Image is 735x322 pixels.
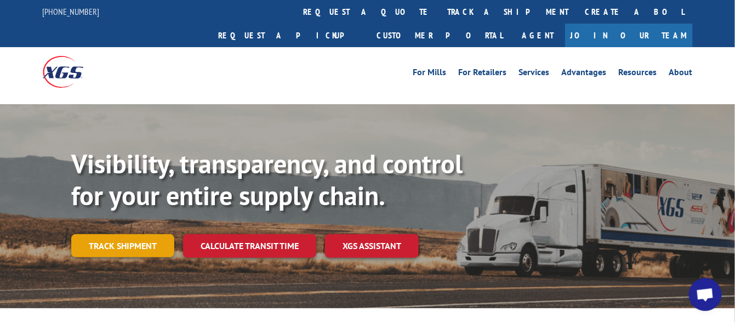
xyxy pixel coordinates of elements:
[325,234,419,258] a: XGS ASSISTANT
[210,24,369,47] a: Request a pickup
[43,6,100,17] a: [PHONE_NUMBER]
[619,68,657,80] a: Resources
[183,234,316,258] a: Calculate transit time
[71,146,463,212] b: Visibility, transparency, and control for your entire supply chain.
[669,68,693,80] a: About
[511,24,565,47] a: Agent
[71,234,174,257] a: Track shipment
[413,68,447,80] a: For Mills
[689,278,722,311] div: Open chat
[565,24,693,47] a: Join Our Team
[369,24,511,47] a: Customer Portal
[459,68,507,80] a: For Retailers
[562,68,607,80] a: Advantages
[519,68,550,80] a: Services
